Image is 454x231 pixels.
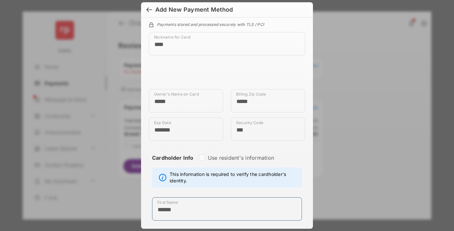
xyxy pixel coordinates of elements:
strong: Cardholder Info [152,155,194,173]
span: This information is required to verify the cardholder's identity. [170,171,298,184]
div: Add New Payment Method [155,6,233,13]
label: Use resident's information [208,155,274,161]
iframe: Credit card field [149,61,305,89]
div: Payments stored and processed securely with TLS / PCI [149,21,305,27]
